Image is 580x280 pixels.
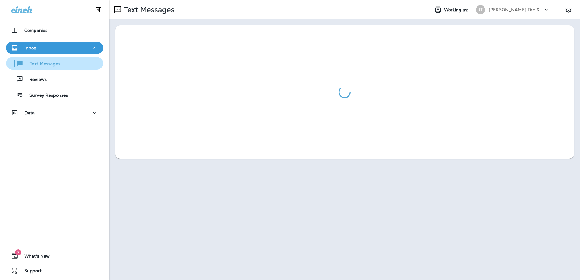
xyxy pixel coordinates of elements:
p: [PERSON_NAME] Tire & Auto [489,7,543,12]
button: Support [6,265,103,277]
div: JT [476,5,485,14]
button: Data [6,107,103,119]
p: Text Messages [121,5,174,14]
span: 7 [15,249,21,255]
p: Survey Responses [23,93,68,98]
button: Collapse Sidebar [90,4,107,16]
span: Working as: [444,7,470,12]
button: Inbox [6,42,103,54]
button: 7What's New [6,250,103,262]
button: Companies [6,24,103,36]
button: Settings [563,4,574,15]
button: Text Messages [6,57,103,70]
button: Survey Responses [6,88,103,101]
p: Inbox [25,45,36,50]
span: What's New [18,254,50,261]
p: Data [25,110,35,115]
button: Reviews [6,73,103,85]
span: Support [18,268,42,275]
p: Companies [24,28,47,33]
p: Reviews [23,77,47,83]
p: Text Messages [24,61,60,67]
